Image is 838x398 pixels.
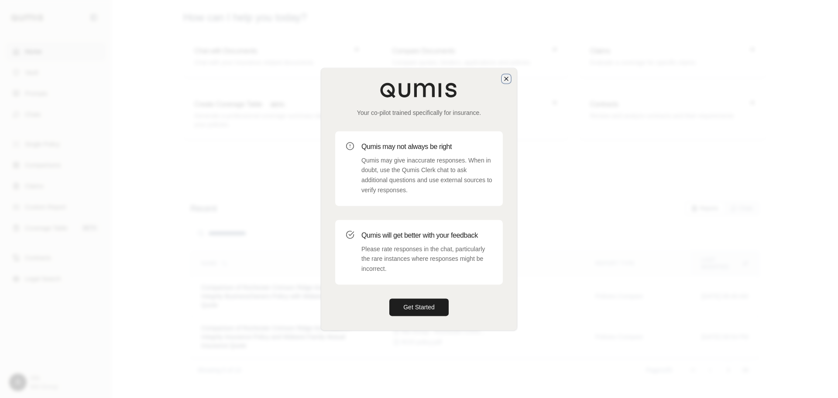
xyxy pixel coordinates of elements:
p: Qumis may give inaccurate responses. When in doubt, use the Qumis Clerk chat to ask additional qu... [361,156,492,195]
button: Get Started [389,298,449,316]
img: Qumis Logo [380,82,458,98]
h3: Qumis will get better with your feedback [361,230,492,241]
h3: Qumis may not always be right [361,142,492,152]
p: Please rate responses in the chat, particularly the rare instances where responses might be incor... [361,244,492,274]
p: Your co-pilot trained specifically for insurance. [335,108,503,117]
